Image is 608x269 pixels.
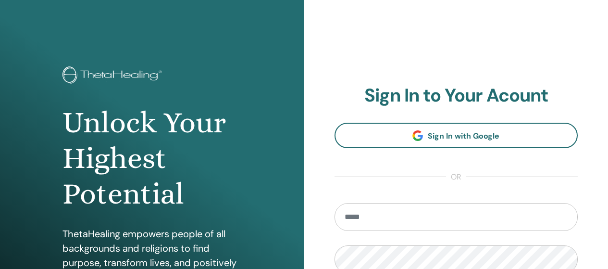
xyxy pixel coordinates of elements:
h1: Unlock Your Highest Potential [62,105,241,212]
span: or [446,171,466,183]
h2: Sign In to Your Acount [335,85,578,107]
a: Sign In with Google [335,123,578,148]
span: Sign In with Google [428,131,499,141]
